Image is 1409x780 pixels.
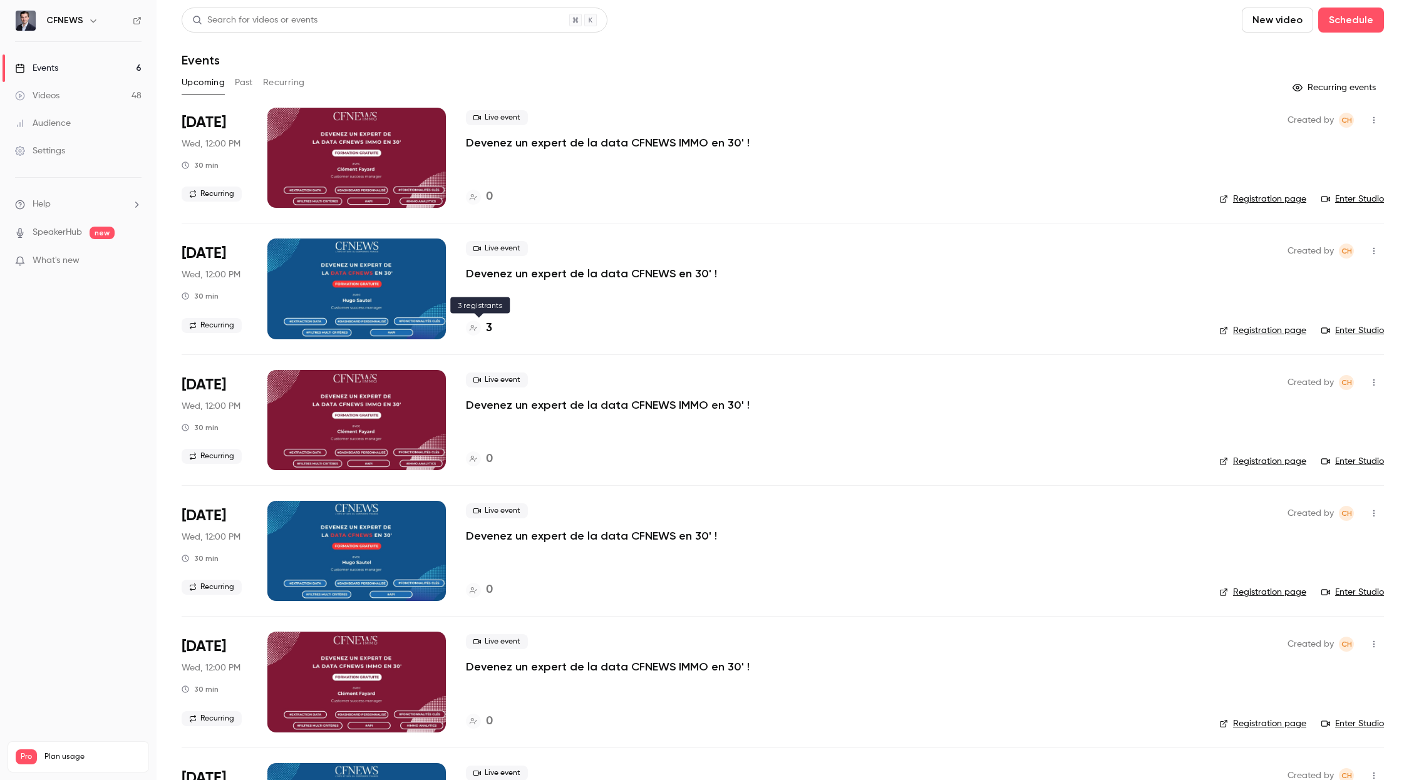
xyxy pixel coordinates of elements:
[1341,375,1352,390] span: cH
[1219,455,1306,468] a: Registration page
[182,370,247,470] div: Nov 12 Wed, 12:00 PM (Europe/Paris)
[486,188,493,205] h4: 0
[1339,637,1354,652] span: clemence Hasenrader
[466,503,528,518] span: Live event
[1242,8,1313,33] button: New video
[16,749,37,764] span: Pro
[1288,506,1334,521] span: Created by
[1339,244,1354,259] span: clemence Hasenrader
[15,198,142,211] li: help-dropdown-opener
[182,244,226,264] span: [DATE]
[466,372,528,387] span: Live event
[1287,78,1384,98] button: Recurring events
[182,632,247,732] div: Dec 3 Wed, 12:00 PM (Europe/Paris)
[44,752,141,762] span: Plan usage
[263,73,305,93] button: Recurring
[1219,717,1306,730] a: Registration page
[466,634,528,649] span: Live event
[182,531,240,543] span: Wed, 12:00 PM
[1288,244,1334,259] span: Created by
[466,582,493,598] a: 0
[182,291,219,301] div: 30 min
[90,227,115,239] span: new
[182,73,225,93] button: Upcoming
[466,135,750,150] a: Devenez un expert de la data CFNEWS IMMO en 30' !
[486,713,493,730] h4: 0
[182,187,242,202] span: Recurring
[182,506,226,526] span: [DATE]
[466,659,750,674] a: Devenez un expert de la data CFNEWS IMMO en 30' !
[126,255,142,267] iframe: Noticeable Trigger
[182,318,242,333] span: Recurring
[486,320,492,337] h4: 3
[182,239,247,339] div: Oct 29 Wed, 12:00 PM (Europe/Paris)
[1321,717,1384,730] a: Enter Studio
[466,241,528,256] span: Live event
[182,711,242,726] span: Recurring
[182,580,242,595] span: Recurring
[182,113,226,133] span: [DATE]
[1321,193,1384,205] a: Enter Studio
[1288,375,1334,390] span: Created by
[466,320,492,337] a: 3
[1288,637,1334,652] span: Created by
[15,62,58,74] div: Events
[1219,324,1306,337] a: Registration page
[33,226,82,239] a: SpeakerHub
[235,73,253,93] button: Past
[1341,244,1352,259] span: cH
[182,400,240,413] span: Wed, 12:00 PM
[182,501,247,601] div: Nov 19 Wed, 12:00 PM (Europe/Paris)
[1321,324,1384,337] a: Enter Studio
[1321,586,1384,598] a: Enter Studio
[182,449,242,464] span: Recurring
[182,662,240,674] span: Wed, 12:00 PM
[1219,586,1306,598] a: Registration page
[1339,375,1354,390] span: clemence Hasenrader
[15,145,65,157] div: Settings
[466,266,717,281] a: Devenez un expert de la data CFNEWS en 30' !
[182,423,219,433] div: 30 min
[192,14,317,27] div: Search for videos or events
[15,90,59,102] div: Videos
[33,254,80,267] span: What's new
[1341,506,1352,521] span: cH
[1341,637,1352,652] span: cH
[182,108,247,208] div: Oct 22 Wed, 12:00 PM (Europe/Paris)
[466,713,493,730] a: 0
[15,117,71,130] div: Audience
[182,375,226,395] span: [DATE]
[182,553,219,563] div: 30 min
[466,398,750,413] a: Devenez un expert de la data CFNEWS IMMO en 30' !
[182,53,220,68] h1: Events
[1219,193,1306,205] a: Registration page
[466,451,493,468] a: 0
[182,138,240,150] span: Wed, 12:00 PM
[182,637,226,657] span: [DATE]
[1288,113,1334,128] span: Created by
[466,188,493,205] a: 0
[16,11,36,31] img: CFNEWS
[1339,113,1354,128] span: clemence Hasenrader
[486,451,493,468] h4: 0
[466,110,528,125] span: Live event
[1318,8,1384,33] button: Schedule
[466,528,717,543] a: Devenez un expert de la data CFNEWS en 30' !
[182,269,240,281] span: Wed, 12:00 PM
[1321,455,1384,468] a: Enter Studio
[1341,113,1352,128] span: cH
[182,160,219,170] div: 30 min
[46,14,83,27] h6: CFNEWS
[486,582,493,598] h4: 0
[182,684,219,694] div: 30 min
[1339,506,1354,521] span: clemence Hasenrader
[33,198,51,211] span: Help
